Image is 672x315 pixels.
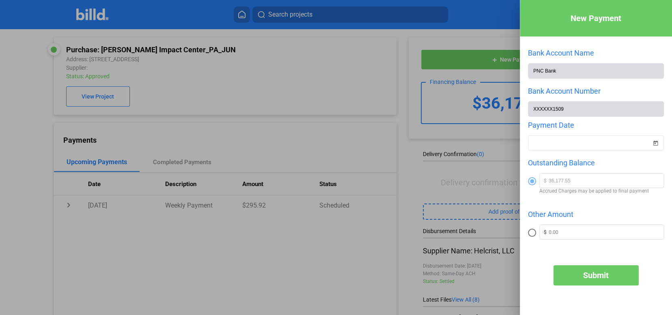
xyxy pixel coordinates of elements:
[528,49,664,57] div: Bank Account Name
[528,121,664,129] div: Payment Date
[528,159,664,167] div: Outstanding Balance
[583,270,609,280] span: Submit
[549,174,663,186] input: 0.00
[540,174,549,188] span: $
[549,225,663,237] input: 0.00
[554,289,639,310] button: Cancel
[539,188,664,194] span: Accrued Charges may be applied to final payment
[540,225,549,239] span: $
[528,87,664,95] div: Bank Account Number
[651,134,659,142] button: Open calendar
[554,265,639,285] button: Submit
[528,210,664,219] div: Other Amount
